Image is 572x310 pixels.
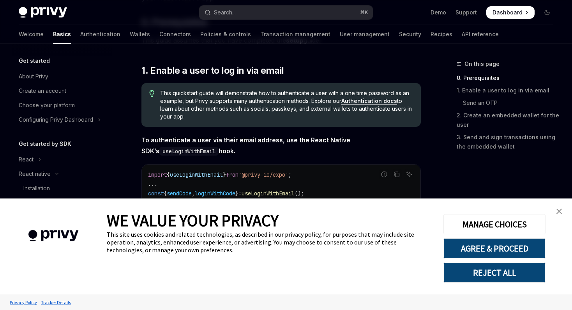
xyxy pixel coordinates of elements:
button: Open search [199,5,373,19]
span: from [226,171,238,178]
h5: Get started [19,56,50,66]
a: Choose your platform [12,98,112,112]
a: Authentication [80,25,120,44]
span: sendCode [167,190,192,197]
button: REJECT ALL [443,262,546,283]
img: dark logo [19,7,67,18]
div: Choose your platform [19,101,75,110]
a: 1. Enable a user to log in via email [457,84,560,97]
a: Recipes [431,25,452,44]
span: const [148,190,164,197]
span: '@privy-io/expo' [238,171,288,178]
img: company logo [12,219,95,253]
a: Welcome [19,25,44,44]
div: React native [19,169,51,179]
div: Configuring Privy Dashboard [19,115,93,124]
span: ; [288,171,291,178]
button: Ask AI [404,169,414,179]
button: Copy the contents from the code block [392,169,402,179]
span: } [235,190,238,197]
span: = [238,190,242,197]
div: Installation [23,184,50,193]
div: React [19,155,34,164]
a: Wallets [130,25,150,44]
code: useLoginWithEmail [159,147,219,156]
a: Support [455,9,477,16]
span: This quickstart guide will demonstrate how to authenticate a user with a one time password as an ... [160,89,413,120]
button: Report incorrect code [379,169,389,179]
span: WE VALUE YOUR PRIVACY [107,210,279,230]
span: { [167,171,170,178]
a: Authentication docs [341,97,397,105]
button: Toggle React section [12,152,112,167]
a: Send an OTP [457,97,560,109]
a: API reference [462,25,499,44]
span: } [223,171,226,178]
span: import [148,171,167,178]
a: Dashboard [486,6,535,19]
a: close banner [551,204,567,219]
button: AGREE & PROCEED [443,238,546,259]
img: close banner [556,209,562,214]
a: Demo [431,9,446,16]
span: useLoginWithEmail [242,190,295,197]
div: Setup [23,198,39,207]
span: loginWithCode [195,190,235,197]
span: ⌘ K [360,9,368,16]
a: 2. Create an embedded wallet for the user [457,109,560,131]
a: Connectors [159,25,191,44]
div: Create an account [19,86,66,96]
button: Toggle dark mode [541,6,553,19]
span: , [192,190,195,197]
span: (); [295,190,304,197]
a: Installation [12,181,112,195]
span: useLoginWithEmail [170,171,223,178]
span: { [164,190,167,197]
a: Security [399,25,421,44]
div: Search... [214,8,236,17]
a: About Privy [12,69,112,83]
div: This site uses cookies and related technologies, as described in our privacy policy, for purposes... [107,230,432,254]
a: Basics [53,25,71,44]
span: 1. Enable a user to log in via email [141,64,284,77]
a: 0. Prerequisites [457,72,560,84]
span: ... [148,181,157,188]
svg: Tip [149,90,155,97]
a: Setup [12,196,112,210]
a: Create an account [12,84,112,98]
strong: To authenticate a user via their email address, use the React Native SDK’s hook. [141,136,350,155]
a: Transaction management [260,25,330,44]
button: Toggle Configuring Privy Dashboard section [12,113,112,127]
a: Policies & controls [200,25,251,44]
h5: Get started by SDK [19,139,71,149]
span: Dashboard [493,9,523,16]
a: Privacy Policy [8,296,39,309]
a: 3. Send and sign transactions using the embedded wallet [457,131,560,153]
a: User management [340,25,390,44]
button: MANAGE CHOICES [443,214,546,234]
a: Tracker Details [39,296,73,309]
span: On this page [464,59,500,69]
button: Toggle React native section [12,167,112,181]
div: About Privy [19,72,48,81]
